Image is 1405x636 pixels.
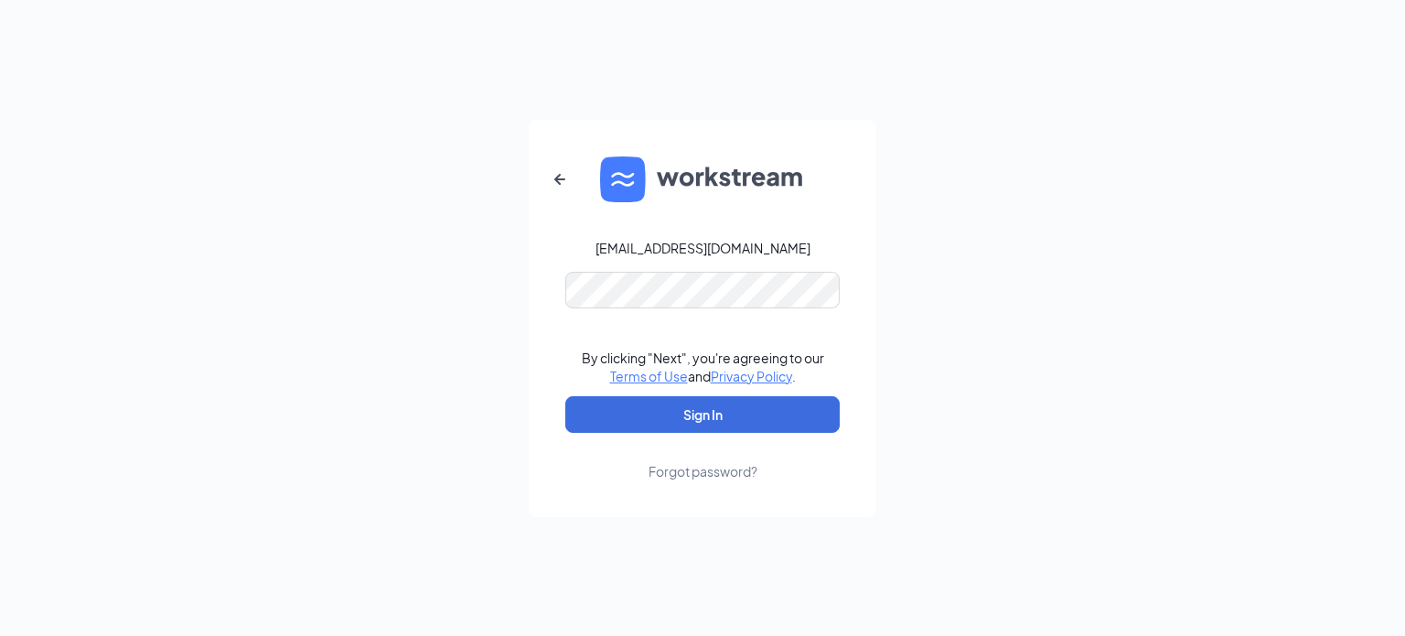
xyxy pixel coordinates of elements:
div: By clicking "Next", you're agreeing to our and . [582,349,824,385]
a: Privacy Policy [711,368,792,384]
svg: ArrowLeftNew [549,168,571,190]
div: [EMAIL_ADDRESS][DOMAIN_NAME] [595,239,810,257]
button: ArrowLeftNew [538,157,582,201]
div: Forgot password? [649,462,757,480]
img: WS logo and Workstream text [600,156,805,202]
a: Terms of Use [610,368,688,384]
a: Forgot password? [649,433,757,480]
button: Sign In [565,396,840,433]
